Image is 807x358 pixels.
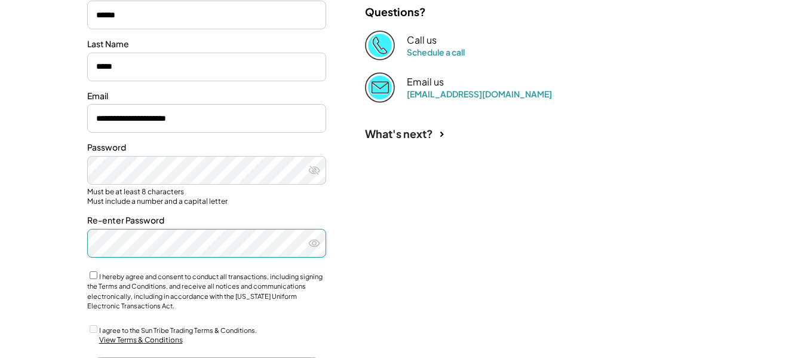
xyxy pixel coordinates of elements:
a: Schedule a call [407,47,465,57]
div: Email us [407,76,444,88]
div: What's next? [365,127,433,140]
div: Re-enter Password [87,215,326,227]
div: Password [87,142,326,154]
div: Email [87,90,326,102]
a: [EMAIL_ADDRESS][DOMAIN_NAME] [407,88,552,99]
img: Phone%20copy%403x.png [365,30,395,60]
div: Call us [407,34,437,47]
img: Email%202%403x.png [365,72,395,102]
div: Questions? [365,5,426,19]
div: Must be at least 8 characters Must include a number and a capital letter [87,187,326,206]
div: Last Name [87,38,326,50]
div: View Terms & Conditions [99,335,183,345]
label: I hereby agree and consent to conduct all transactions, including signing the Terms and Condition... [87,273,323,310]
label: I agree to the Sun Tribe Trading Terms & Conditions. [99,326,257,334]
